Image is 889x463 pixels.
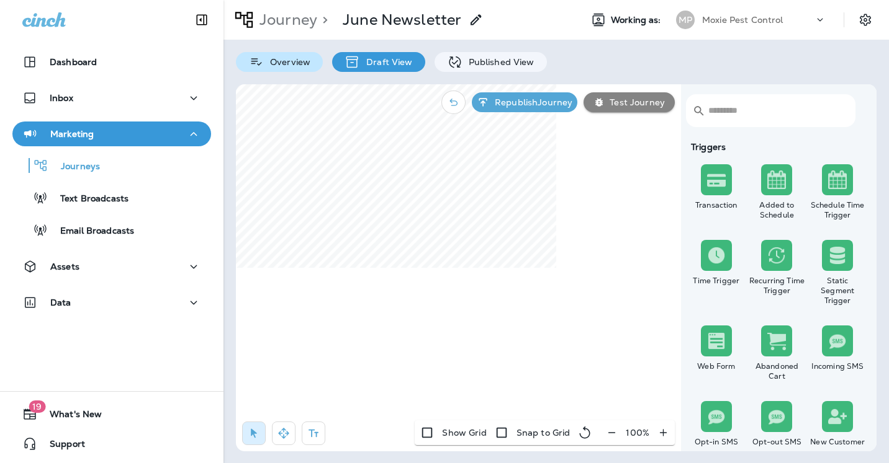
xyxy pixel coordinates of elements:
[810,276,865,306] div: Static Segment Trigger
[48,226,134,237] p: Email Broadcasts
[688,361,744,371] div: Web Form
[810,361,865,371] div: Incoming SMS
[688,200,744,210] div: Transaction
[517,428,571,438] p: Snap to Grid
[626,428,649,438] p: 100 %
[50,93,73,103] p: Inbox
[810,200,865,220] div: Schedule Time Trigger
[360,57,412,67] p: Draft View
[688,437,744,447] div: Opt-in SMS
[463,57,535,67] p: Published View
[12,152,211,179] button: Journeys
[584,92,675,112] button: Test Journey
[749,276,805,296] div: Recurring Time Trigger
[12,402,211,426] button: 19What's New
[749,437,805,447] div: Opt-out SMS
[749,361,805,381] div: Abandoned Cart
[50,298,71,307] p: Data
[50,262,79,271] p: Assets
[255,11,317,29] p: Journey
[688,276,744,286] div: Time Trigger
[12,185,211,211] button: Text Broadcasts
[264,57,310,67] p: Overview
[12,431,211,456] button: Support
[12,121,211,146] button: Marketing
[749,200,805,220] div: Added to Schedule
[48,161,100,173] p: Journeys
[29,400,45,413] span: 19
[50,129,94,139] p: Marketing
[605,97,665,107] p: Test Journey
[37,409,102,424] span: What's New
[12,217,211,243] button: Email Broadcasts
[702,15,783,25] p: Moxie Pest Control
[442,428,486,438] p: Show Grid
[50,57,97,67] p: Dashboard
[12,254,211,279] button: Assets
[686,142,868,152] div: Triggers
[12,290,211,315] button: Data
[810,437,865,447] div: New Customer
[676,11,695,29] div: MP
[490,97,572,107] p: Republish Journey
[12,50,211,74] button: Dashboard
[854,9,877,31] button: Settings
[472,92,577,112] button: RepublishJourney
[12,86,211,110] button: Inbox
[611,15,664,25] span: Working as:
[37,439,85,454] span: Support
[343,11,461,29] p: June Newsletter
[317,11,328,29] p: >
[48,193,129,205] p: Text Broadcasts
[184,7,219,32] button: Collapse Sidebar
